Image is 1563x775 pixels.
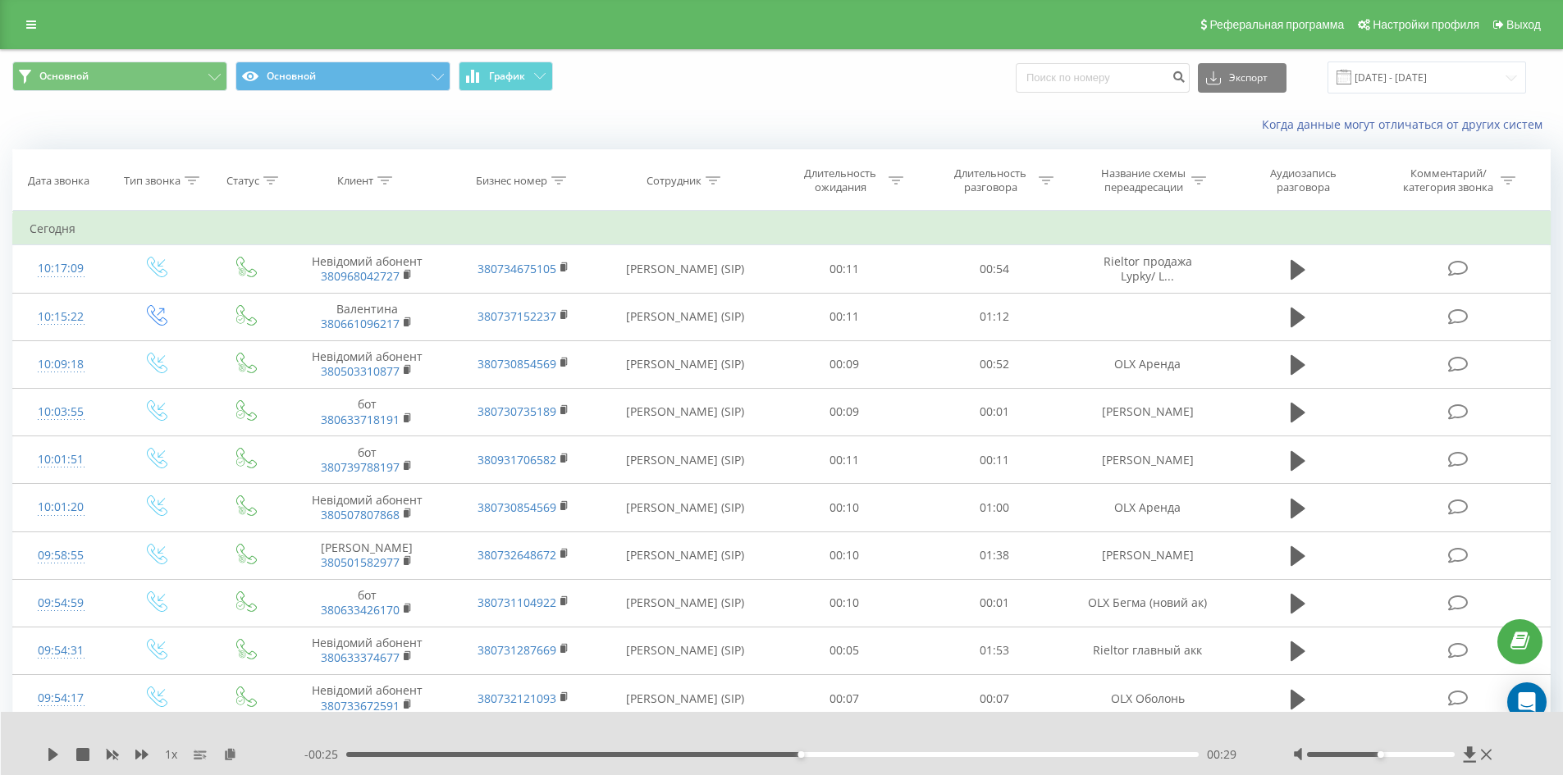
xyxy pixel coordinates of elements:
div: Комментарий/категория звонка [1401,166,1497,194]
span: 1 x [165,746,177,763]
div: Длительность ожидания [797,166,884,194]
td: [PERSON_NAME] (SIP) [601,340,770,388]
td: [PERSON_NAME] [1069,436,1225,484]
td: Невідомий абонент [289,627,445,674]
button: Экспорт [1198,63,1287,93]
td: OLX Аренда [1069,340,1225,388]
td: 01:38 [920,531,1070,579]
a: 380734675105 [478,261,556,276]
td: Rieltor главный акк [1069,627,1225,674]
td: [PERSON_NAME] [1069,388,1225,435]
td: 00:11 [920,436,1070,484]
div: 09:54:31 [30,635,93,667]
td: 00:10 [770,531,920,579]
td: 00:11 [770,293,920,340]
td: Невідомий абонент [289,340,445,388]
input: Поиск по номеру [1016,63,1190,93]
button: Основной [12,62,227,91]
a: Когда данные могут отличаться от других систем [1262,116,1551,132]
a: 380732121093 [478,691,556,706]
div: Статус [226,174,259,188]
span: Настройки профиля [1373,18,1479,31]
div: 09:58:55 [30,540,93,572]
button: График [459,62,553,91]
div: 10:03:55 [30,396,93,428]
td: 00:01 [920,388,1070,435]
td: [PERSON_NAME] [1069,531,1225,579]
a: 380731104922 [478,595,556,610]
div: Тип звонка [124,174,181,188]
td: 00:07 [920,675,1070,723]
div: Дата звонка [28,174,89,188]
span: Реферальная программа [1209,18,1344,31]
a: 380968042727 [321,268,400,284]
td: 01:53 [920,627,1070,674]
a: 380739788197 [321,459,400,475]
a: 380737152237 [478,308,556,324]
a: 380730854569 [478,499,556,515]
td: [PERSON_NAME] (SIP) [601,293,770,340]
td: 00:10 [770,579,920,627]
td: 01:00 [920,484,1070,531]
td: [PERSON_NAME] (SIP) [601,484,770,531]
td: Валентина [289,293,445,340]
a: 380931706582 [478,452,556,467]
div: Accessibility label [1378,751,1384,758]
div: 10:01:20 [30,491,93,523]
span: Основной [39,70,89,83]
td: 00:11 [770,245,920,293]
a: 380730735189 [478,403,556,419]
td: 00:52 [920,340,1070,388]
a: 380731287669 [478,642,556,658]
td: бот [289,579,445,627]
td: [PERSON_NAME] (SIP) [601,531,770,579]
td: [PERSON_NAME] (SIP) [601,579,770,627]
td: OLX Аренда [1069,484,1225,531]
span: Rieltor продажа Lypky/ L... [1104,253,1192,284]
td: 00:01 [920,579,1070,627]
td: 00:09 [770,340,920,388]
td: Сегодня [13,212,1551,245]
td: OLX Бегма (новий ак) [1069,579,1225,627]
div: Бизнес номер [476,174,547,188]
td: 00:07 [770,675,920,723]
div: 10:01:51 [30,444,93,476]
a: 380507807868 [321,507,400,522]
td: бот [289,388,445,435]
button: Основной [235,62,450,91]
div: Сотрудник [647,174,702,188]
td: 00:10 [770,484,920,531]
td: [PERSON_NAME] [289,531,445,579]
a: 380501582977 [321,554,400,570]
a: 380732648672 [478,547,556,563]
a: 380733672591 [321,698,400,713]
div: Open Intercom Messenger [1507,682,1547,722]
td: OLX Оболонь [1069,675,1225,723]
div: 09:54:59 [30,587,93,619]
td: Невідомий абонент [289,484,445,531]
td: [PERSON_NAME] (SIP) [601,388,770,435]
a: 380633426170 [321,602,400,618]
td: бот [289,436,445,484]
span: Выход [1506,18,1541,31]
span: - 00:25 [304,746,346,763]
td: [PERSON_NAME] (SIP) [601,436,770,484]
span: 00:29 [1207,746,1236,763]
div: Длительность разговора [947,166,1035,194]
a: 380633718191 [321,412,400,427]
td: 00:11 [770,436,920,484]
td: [PERSON_NAME] (SIP) [601,675,770,723]
a: 380503310877 [321,363,400,379]
span: График [489,71,525,82]
a: 380730854569 [478,356,556,372]
td: Невідомий абонент [289,245,445,293]
div: Accessibility label [797,751,804,758]
div: Название схемы переадресации [1099,166,1187,194]
div: 10:17:09 [30,253,93,285]
td: Невідомий абонент [289,675,445,723]
div: 10:09:18 [30,349,93,381]
a: 380633374677 [321,650,400,665]
td: 00:05 [770,627,920,674]
a: 380661096217 [321,316,400,331]
td: 00:54 [920,245,1070,293]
